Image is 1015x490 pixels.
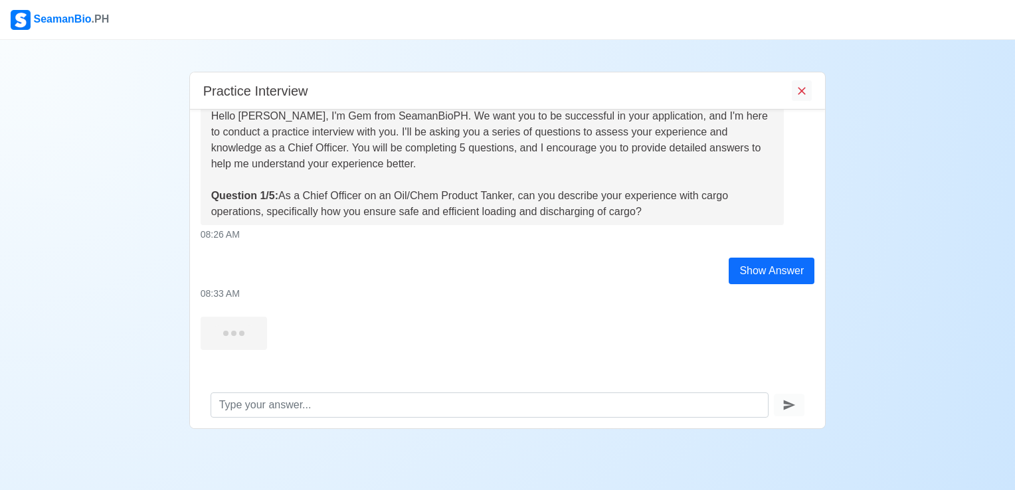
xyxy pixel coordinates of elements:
[201,228,815,242] div: 08:26 AM
[729,258,814,284] div: Show Answer
[792,80,812,101] button: End Interview
[203,83,308,99] h5: Practice Interview
[92,13,110,25] span: .PH
[211,108,773,220] div: Hello [PERSON_NAME], I'm Gem from SeamanBioPH. We want you to be successful in your application, ...
[11,10,31,30] img: Logo
[11,10,109,30] div: SeamanBio
[211,190,278,201] strong: Question 1/5:
[201,287,815,301] div: 08:33 AM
